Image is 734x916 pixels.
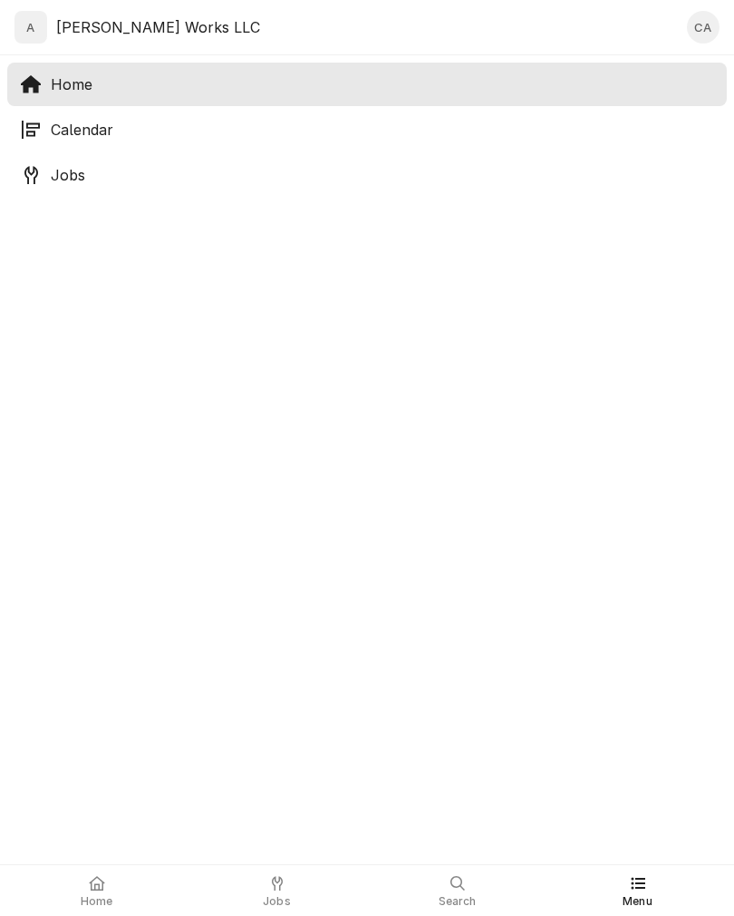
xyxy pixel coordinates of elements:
[687,11,720,44] div: Caleb Anderson's Avatar
[368,869,546,912] a: Search
[687,11,720,44] div: CA
[7,153,727,197] a: Jobs
[81,894,113,909] span: Home
[14,11,47,44] div: A
[548,869,727,912] a: Menu
[51,73,714,95] span: Home
[56,16,260,38] div: [PERSON_NAME] Works LLC
[7,108,727,151] a: Calendar
[188,869,366,912] a: Jobs
[7,63,727,106] a: Home
[439,894,477,909] span: Search
[7,869,186,912] a: Home
[623,894,652,909] span: Menu
[263,894,291,909] span: Jobs
[51,119,714,141] span: Calendar
[51,164,714,186] span: Jobs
